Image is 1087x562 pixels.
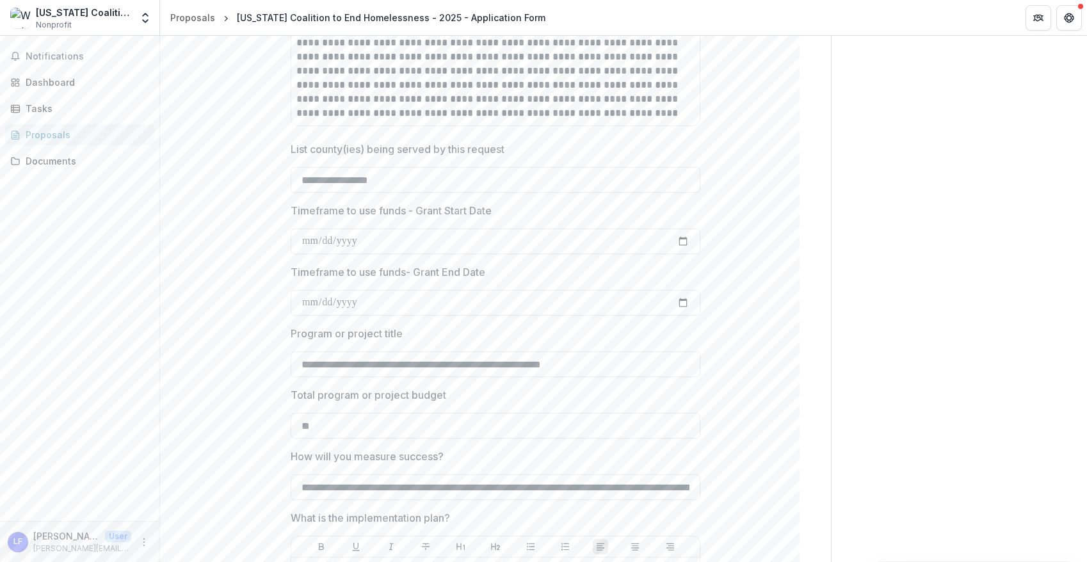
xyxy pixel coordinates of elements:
p: [PERSON_NAME] [33,529,100,543]
p: Total program or project budget [291,387,446,403]
p: Timeframe to use funds- Grant End Date [291,264,485,280]
button: Ordered List [558,539,573,554]
p: Timeframe to use funds - Grant Start Date [291,203,492,218]
div: Documents [26,154,144,168]
div: [US_STATE] Coalition to End Homelessness - 2025 - Application Form [237,11,545,24]
button: Align Left [593,539,608,554]
a: Dashboard [5,72,154,93]
p: How will you measure success? [291,449,444,464]
span: Nonprofit [36,19,72,31]
button: Bullet List [523,539,538,554]
div: [US_STATE] Coalition to End Homelessness [36,6,131,19]
a: Documents [5,150,154,172]
div: Proposals [170,11,215,24]
div: Dashboard [26,76,144,89]
button: Align Right [663,539,678,554]
p: List county(ies) being served by this request [291,141,504,157]
button: Get Help [1056,5,1082,31]
div: Tasks [26,102,144,115]
nav: breadcrumb [165,8,551,27]
button: Strike [418,539,433,554]
p: Program or project title [291,326,403,341]
button: Notifications [5,46,154,67]
button: Heading 1 [453,539,469,554]
p: [PERSON_NAME][EMAIL_ADDRESS][DOMAIN_NAME] [33,543,131,554]
button: Open entity switcher [136,5,154,31]
button: Partners [1026,5,1051,31]
button: Underline [348,539,364,554]
button: More [136,534,152,550]
button: Italicize [383,539,399,554]
p: What is the implementation plan? [291,510,450,526]
img: West Virginia Coalition to End Homelessness [10,8,31,28]
a: Proposals [165,8,220,27]
a: Proposals [5,124,154,145]
p: User [105,531,131,542]
div: Lauren Frederick [13,538,22,546]
span: Notifications [26,51,149,62]
a: Tasks [5,98,154,119]
button: Align Center [627,539,643,554]
button: Bold [314,539,329,554]
button: Heading 2 [488,539,503,554]
div: Proposals [26,128,144,141]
